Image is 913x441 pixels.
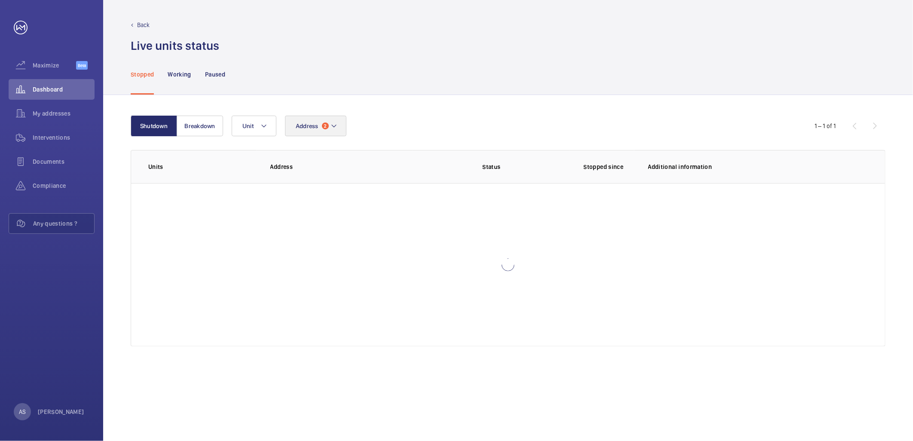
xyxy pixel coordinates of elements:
span: Beta [76,61,88,70]
p: Stopped [131,70,154,79]
button: Unit [232,116,276,136]
span: Maximize [33,61,76,70]
span: Any questions ? [33,219,94,228]
span: Dashboard [33,85,95,94]
h1: Live units status [131,38,219,54]
p: Working [168,70,191,79]
p: Status [419,162,564,171]
span: Unit [242,122,254,129]
p: Address [270,162,414,171]
p: Paused [205,70,225,79]
span: 2 [322,122,329,129]
div: 1 – 1 of 1 [815,122,836,130]
p: Units [148,162,257,171]
p: AS [19,407,26,416]
p: Stopped since [584,162,634,171]
button: Breakdown [177,116,223,136]
p: Back [137,21,150,29]
button: Shutdown [131,116,177,136]
p: Additional information [648,162,868,171]
span: Address [296,122,319,129]
span: Documents [33,157,95,166]
span: My addresses [33,109,95,118]
span: Compliance [33,181,95,190]
button: Address2 [285,116,346,136]
span: Interventions [33,133,95,142]
p: [PERSON_NAME] [38,407,84,416]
